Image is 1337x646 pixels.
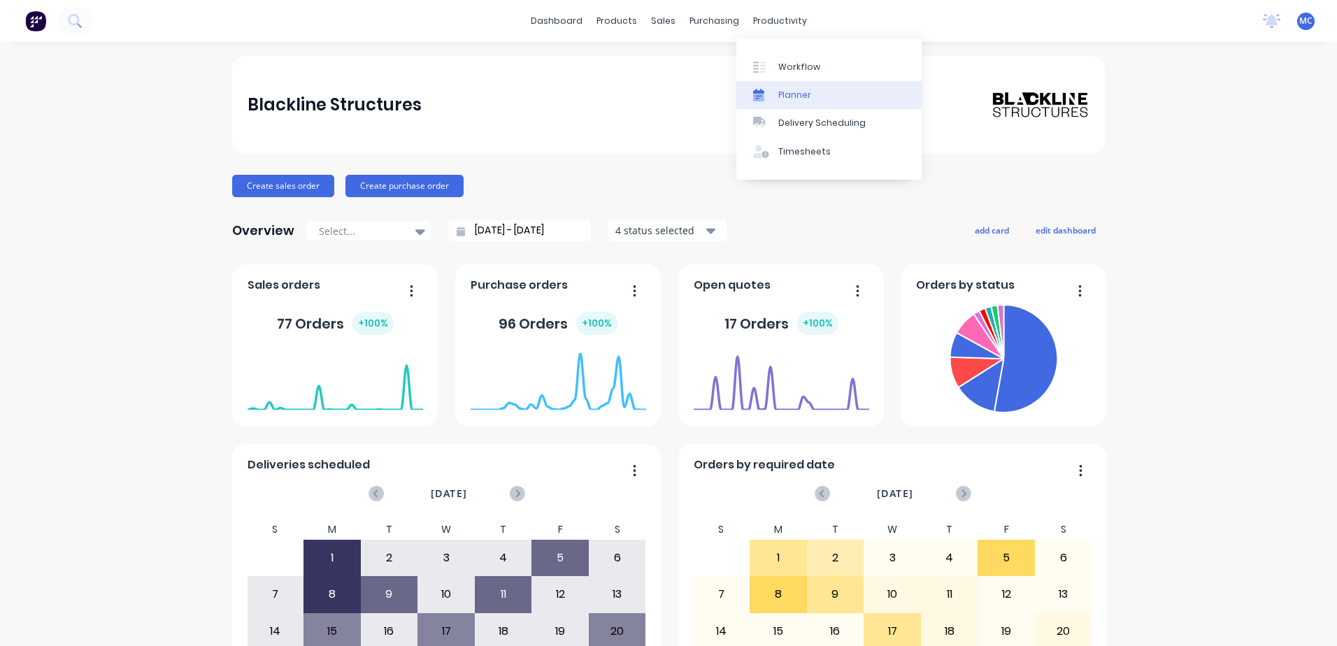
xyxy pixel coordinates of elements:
[808,540,864,575] div: 2
[418,577,474,612] div: 10
[682,10,746,31] div: purchasing
[864,540,920,575] div: 3
[778,117,866,129] div: Delivery Scheduling
[417,519,475,540] div: W
[524,10,589,31] a: dashboard
[778,145,831,158] div: Timesheets
[966,221,1018,239] button: add card
[304,577,360,612] div: 8
[476,577,531,612] div: 11
[750,540,806,575] div: 1
[978,540,1034,575] div: 5
[864,519,921,540] div: W
[277,312,394,335] div: 77 Orders
[1299,15,1313,27] span: MC
[1036,540,1092,575] div: 6
[750,577,806,612] div: 8
[922,577,978,612] div: 11
[797,312,838,335] div: + 100 %
[736,81,922,109] a: Planner
[916,277,1015,294] span: Orders by status
[864,577,920,612] div: 10
[532,540,588,575] div: 5
[475,519,532,540] div: T
[644,10,682,31] div: sales
[746,10,814,31] div: productivity
[694,577,750,612] div: 7
[304,540,360,575] div: 1
[25,10,46,31] img: Factory
[693,519,750,540] div: S
[1027,221,1105,239] button: edit dashboard
[922,540,978,575] div: 4
[232,175,334,197] button: Create sales order
[736,138,922,166] a: Timesheets
[345,175,464,197] button: Create purchase order
[589,519,646,540] div: S
[978,519,1035,540] div: F
[499,312,617,335] div: 96 Orders
[736,52,922,80] a: Workflow
[303,519,361,540] div: M
[418,540,474,575] div: 3
[778,89,811,101] div: Planner
[248,277,320,294] span: Sales orders
[608,220,727,241] button: 4 status selected
[431,486,467,501] span: [DATE]
[615,223,703,238] div: 4 status selected
[531,519,589,540] div: F
[352,312,394,335] div: + 100 %
[807,519,864,540] div: T
[1036,577,1092,612] div: 13
[576,312,617,335] div: + 100 %
[778,61,820,73] div: Workflow
[724,312,838,335] div: 17 Orders
[736,109,922,137] a: Delivery Scheduling
[921,519,978,540] div: T
[248,577,303,612] div: 7
[471,277,568,294] span: Purchase orders
[362,540,417,575] div: 2
[361,519,418,540] div: T
[589,10,644,31] div: products
[362,577,417,612] div: 9
[992,91,1089,119] img: Blackline Structures
[476,540,531,575] div: 4
[589,540,645,575] div: 6
[589,577,645,612] div: 13
[694,277,771,294] span: Open quotes
[877,486,913,501] span: [DATE]
[808,577,864,612] div: 9
[248,91,422,119] div: Blackline Structures
[532,577,588,612] div: 12
[978,577,1034,612] div: 12
[232,217,294,245] div: Overview
[750,519,807,540] div: M
[247,519,304,540] div: S
[1035,519,1092,540] div: S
